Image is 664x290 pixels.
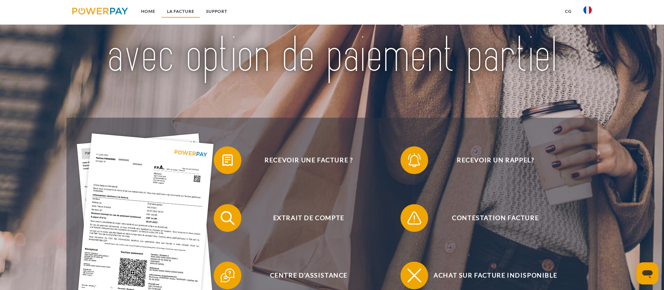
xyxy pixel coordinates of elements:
img: fr [583,6,592,14]
a: Home [135,5,161,18]
a: CG [559,5,578,18]
img: qb_bill.svg [219,152,236,169]
button: Extrait de compte [214,204,394,232]
span: Recevoir une facture ? [224,146,394,174]
button: Centre d'assistance [214,262,394,289]
iframe: Bouton de lancement de la fenêtre de messagerie [636,262,658,284]
button: Recevoir un rappel? [400,146,580,174]
img: logo-powerpay.svg [72,8,128,15]
span: Contestation Facture [411,204,580,232]
span: Extrait de compte [224,204,394,232]
button: Recevoir une facture ? [214,146,394,174]
span: Achat sur facture indisponible [411,262,580,289]
span: Centre d'assistance [224,262,394,289]
img: qb_bell.svg [406,152,423,169]
a: LA FACTURE [161,5,200,18]
a: Support [200,5,233,18]
img: qb_help.svg [219,267,236,284]
img: qb_search.svg [219,209,236,227]
button: Contestation Facture [400,204,580,232]
button: Achat sur facture indisponible [400,262,580,289]
span: Recevoir un rappel? [411,146,580,174]
img: qb_warning.svg [406,209,423,227]
img: qb_close.svg [406,267,423,284]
